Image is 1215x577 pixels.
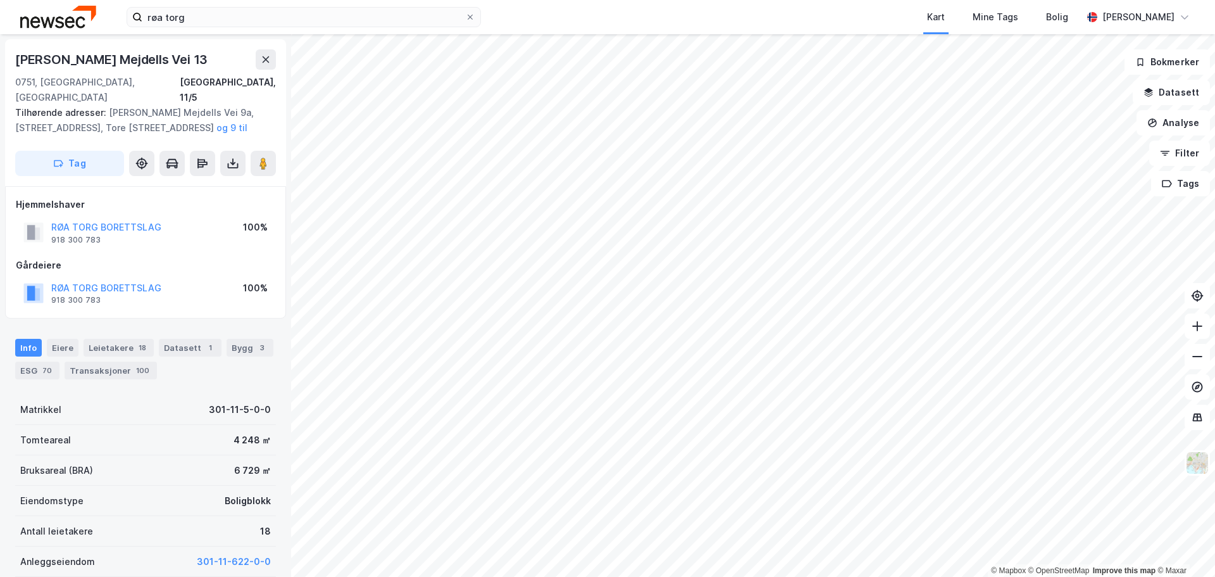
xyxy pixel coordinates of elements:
[227,339,273,357] div: Bygg
[256,341,268,354] div: 3
[136,341,149,354] div: 18
[15,105,266,136] div: [PERSON_NAME] Mejdells Vei 9a, [STREET_ADDRESS], Tore [STREET_ADDRESS]
[84,339,154,357] div: Leietakere
[20,433,71,448] div: Tomteareal
[134,364,152,377] div: 100
[927,10,945,25] div: Kart
[1151,171,1210,196] button: Tags
[1137,110,1210,136] button: Analyse
[16,197,275,212] div: Hjemmelshaver
[1152,516,1215,577] iframe: Chat Widget
[15,75,180,105] div: 0751, [GEOGRAPHIC_DATA], [GEOGRAPHIC_DATA]
[51,235,101,245] div: 918 300 783
[197,554,271,569] button: 301-11-622-0-0
[260,524,271,539] div: 18
[15,107,109,118] span: Tilhørende adresser:
[1046,10,1068,25] div: Bolig
[1149,141,1210,166] button: Filter
[1125,49,1210,75] button: Bokmerker
[20,402,61,417] div: Matrikkel
[991,566,1026,575] a: Mapbox
[20,554,95,569] div: Anleggseiendom
[243,220,268,235] div: 100%
[1093,566,1156,575] a: Improve this map
[20,493,84,509] div: Eiendomstype
[15,151,124,176] button: Tag
[1102,10,1174,25] div: [PERSON_NAME]
[204,341,216,354] div: 1
[20,463,93,478] div: Bruksareal (BRA)
[15,339,42,357] div: Info
[16,258,275,273] div: Gårdeiere
[973,10,1018,25] div: Mine Tags
[1185,451,1209,475] img: Z
[142,8,465,27] input: Søk på adresse, matrikkel, gårdeiere, leietakere eller personer
[65,362,157,379] div: Transaksjoner
[234,433,271,448] div: 4 248 ㎡
[20,524,93,539] div: Antall leietakere
[225,493,271,509] div: Boligblokk
[47,339,78,357] div: Eiere
[234,463,271,478] div: 6 729 ㎡
[20,6,96,28] img: newsec-logo.f6e21ccffca1b3a03d2d.png
[1028,566,1090,575] a: OpenStreetMap
[15,49,210,70] div: [PERSON_NAME] Mejdells Vei 13
[159,339,221,357] div: Datasett
[243,281,268,296] div: 100%
[15,362,59,379] div: ESG
[1133,80,1210,105] button: Datasett
[40,364,54,377] div: 70
[51,295,101,305] div: 918 300 783
[180,75,276,105] div: [GEOGRAPHIC_DATA], 11/5
[209,402,271,417] div: 301-11-5-0-0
